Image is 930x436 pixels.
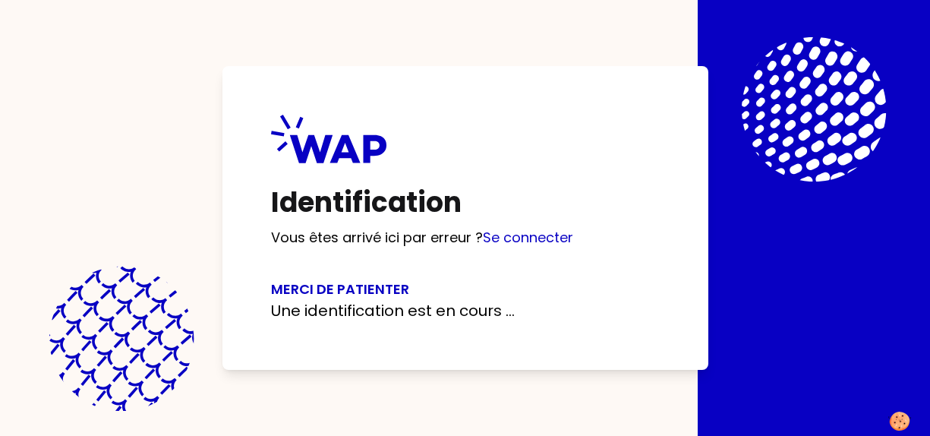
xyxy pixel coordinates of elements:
[271,279,660,300] h3: Merci de patienter
[271,227,660,248] p: Vous êtes arrivé ici par erreur ?
[271,188,660,218] h1: Identification
[483,228,573,247] a: Se connecter
[271,300,660,321] p: Une identification est en cours ...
